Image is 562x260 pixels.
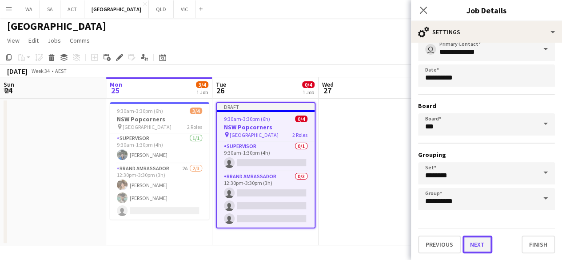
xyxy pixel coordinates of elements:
[216,102,315,228] app-job-card: Draft9:30am-3:30pm (6h)0/4NSW Popcorners [GEOGRAPHIC_DATA]2 RolesSupervisor0/19:30am-1:30pm (4h) ...
[2,85,14,96] span: 24
[66,35,93,46] a: Comms
[217,141,315,172] app-card-role: Supervisor0/19:30am-1:30pm (4h)
[217,103,315,110] div: Draft
[110,80,122,88] span: Mon
[302,81,315,88] span: 0/4
[110,133,209,164] app-card-role: Supervisor1/19:30am-1:30pm (4h)[PERSON_NAME]
[462,236,492,253] button: Next
[292,132,307,138] span: 2 Roles
[295,116,307,122] span: 0/4
[418,102,555,110] h3: Board
[29,68,52,74] span: Week 34
[411,4,562,16] h3: Job Details
[48,36,61,44] span: Jobs
[40,0,60,18] button: SA
[174,0,195,18] button: VIC
[230,132,279,138] span: [GEOGRAPHIC_DATA]
[84,0,149,18] button: [GEOGRAPHIC_DATA]
[123,124,171,130] span: [GEOGRAPHIC_DATA]
[7,36,20,44] span: View
[117,108,163,114] span: 9:30am-3:30pm (6h)
[418,151,555,159] h3: Grouping
[321,85,334,96] span: 27
[418,236,461,253] button: Previous
[55,68,67,74] div: AEST
[216,80,226,88] span: Tue
[7,67,28,76] div: [DATE]
[4,80,14,88] span: Sun
[217,172,315,228] app-card-role: Brand Ambassador0/312:30pm-3:30pm (3h)
[149,0,174,18] button: QLD
[196,89,208,96] div: 1 Job
[25,35,42,46] a: Edit
[224,116,270,122] span: 9:30am-3:30pm (6h)
[217,123,315,131] h3: NSW Popcorners
[187,124,202,130] span: 2 Roles
[70,36,90,44] span: Comms
[110,115,209,123] h3: NSW Popcorners
[411,21,562,43] div: Settings
[28,36,39,44] span: Edit
[522,236,555,253] button: Finish
[196,81,208,88] span: 3/4
[322,80,334,88] span: Wed
[4,35,23,46] a: View
[303,89,314,96] div: 1 Job
[215,85,226,96] span: 26
[44,35,64,46] a: Jobs
[7,20,106,33] h1: [GEOGRAPHIC_DATA]
[190,108,202,114] span: 3/4
[18,0,40,18] button: WA
[108,85,122,96] span: 25
[60,0,84,18] button: ACT
[110,102,209,220] app-job-card: 9:30am-3:30pm (6h)3/4NSW Popcorners [GEOGRAPHIC_DATA]2 RolesSupervisor1/19:30am-1:30pm (4h)[PERSO...
[110,164,209,220] app-card-role: Brand Ambassador2A2/312:30pm-3:30pm (3h)[PERSON_NAME][PERSON_NAME]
